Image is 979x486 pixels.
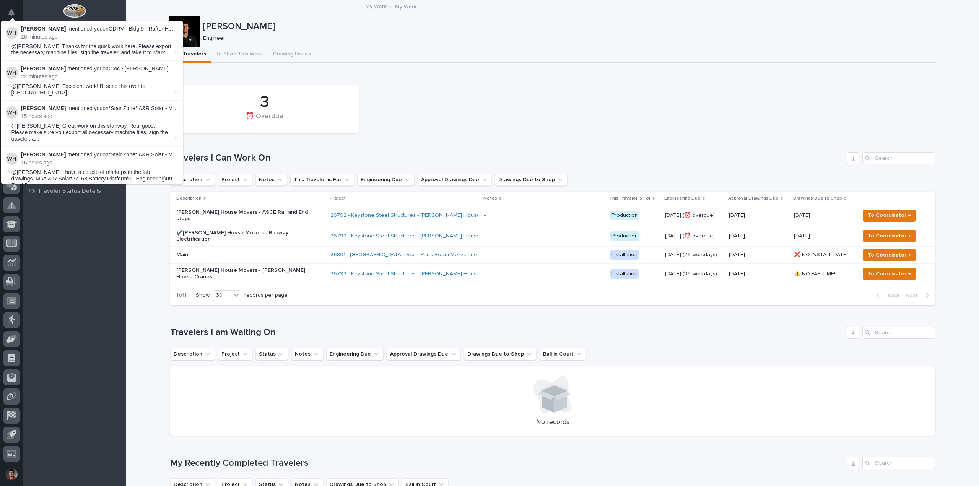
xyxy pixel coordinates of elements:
[203,35,930,42] p: Engineer
[326,348,384,360] button: Engineering Due
[21,159,178,166] p: 16 hours ago
[6,106,18,119] img: Weston Hochstetler
[484,233,486,239] div: -
[387,348,461,360] button: Approval Drawings Due
[21,65,66,72] strong: [PERSON_NAME]
[883,292,899,299] span: Back
[255,174,287,186] button: Notes
[38,188,101,195] p: Traveler Status Details
[218,174,252,186] button: Project
[418,174,492,186] button: Approval Drawings Due
[176,194,202,203] p: Description
[23,185,126,197] a: Traveler Status Details
[170,205,935,226] tr: [PERSON_NAME] House Movers - ASCE Rail and End stops26792 - Keystone Steel Structures - [PERSON_N...
[484,212,486,219] div: -
[176,252,310,258] p: Main -
[665,233,723,239] p: [DATE] (⏰ overdue)
[863,268,916,280] button: To Coordinator →
[218,348,252,360] button: Project
[483,194,497,203] p: Notes
[868,250,911,260] span: To Coordinator →
[729,271,788,277] p: [DATE]
[21,105,66,111] strong: [PERSON_NAME]
[793,194,842,203] p: Drawings Due to Shop
[729,212,788,219] p: [DATE]
[794,211,811,219] p: [DATE]
[3,466,20,482] button: users-avatar
[728,194,779,203] p: Approval Drawings Due
[330,271,480,277] a: 26792 - Keystone Steel Structures - [PERSON_NAME] House
[203,21,933,32] p: [PERSON_NAME]
[109,105,217,111] a: *Stair Zone* A&R Solar - Main - Battery Stairs
[170,286,193,305] p: 1 of 1
[868,231,911,241] span: To Coordinator →
[665,252,723,258] p: [DATE] (26 workdays)
[11,169,173,188] span: @[PERSON_NAME] I have a couple of markups in the fab drawings. M:\A & R Solar\27168 Battery Platf...
[179,418,926,427] p: No records
[21,34,178,40] p: 16 minutes ago
[213,291,231,299] div: 30
[330,212,480,219] a: 26792 - Keystone Steel Structures - [PERSON_NAME] House
[6,67,18,79] img: Weston Hochstetler
[170,246,935,263] tr: Main -26801 - [GEOGRAPHIC_DATA] Dept - Parts Room Mezzanine and Stairs with Gate - Installation[D...
[357,174,415,186] button: Engineering Due
[183,112,346,128] div: ⏰ Overdue
[794,231,811,239] p: [DATE]
[868,269,911,278] span: To Coordinator →
[870,292,903,299] button: Back
[21,151,178,158] p: mentioned you on :
[464,348,537,360] button: Drawings Due to Shop
[330,252,528,258] a: 26801 - [GEOGRAPHIC_DATA] Dept - Parts Room Mezzanine and Stairs with Gate
[906,292,922,299] span: Next
[176,267,310,280] p: [PERSON_NAME] House Movers - [PERSON_NAME] House Cranes
[21,105,178,112] p: mentioned you on :
[109,151,217,158] a: *Stair Zone* A&R Solar - Main - Battery Stairs
[170,327,844,338] h1: Travelers I am Waiting On
[540,348,586,360] button: Ball in Court
[794,250,849,258] p: ❌ NO INSTALL DATE!
[291,348,323,360] button: Notes
[665,212,723,219] p: [DATE] (⏰ overdue)
[11,83,146,96] span: @[PERSON_NAME] Excellent work! I'll send this over to [GEOGRAPHIC_DATA].
[664,194,701,203] p: Engineering Due
[495,174,568,186] button: Drawings Due to Shop
[21,65,178,72] p: mentioned you on :
[610,231,639,241] div: Production
[11,123,173,142] span: @[PERSON_NAME] Great work on this stairway. Real good. Please make sure you export all necessary ...
[169,47,211,63] button: My Travelers
[255,348,288,360] button: Status
[609,194,650,203] p: This Traveler is For
[109,26,180,32] a: GDRV - Bldg 9 - Rafter Hooks
[729,252,788,258] p: [DATE]
[903,292,935,299] button: Next
[21,26,178,32] p: mentioned you on :
[3,5,20,21] button: Notifications
[862,457,935,469] input: Search
[610,211,639,220] div: Production
[863,210,916,222] button: To Coordinator →
[21,113,178,120] p: 15 hours ago
[244,292,288,299] p: records per page
[176,230,310,243] p: ✔️[PERSON_NAME] House Movers - Runway Electrification
[862,152,935,164] div: Search
[170,263,935,284] tr: [PERSON_NAME] House Movers - [PERSON_NAME] House Cranes26792 - Keystone Steel Structures - [PERSO...
[21,151,66,158] strong: [PERSON_NAME]
[290,174,354,186] button: This Traveler is For
[268,47,315,63] button: Drawing Issues
[21,26,66,32] strong: [PERSON_NAME]
[862,327,935,339] input: Search
[170,174,215,186] button: Description
[794,269,837,277] p: ⚠️ NO FAB TIME!
[176,209,310,222] p: [PERSON_NAME] House Movers - ASCE Rail and End stops
[109,65,242,72] a: Croc - [PERSON_NAME] Building - 2 Ton Crane System
[11,43,173,56] span: @[PERSON_NAME] Thanks for the quick work here. Please export the necessary machine files, sign th...
[6,27,18,39] img: Weston Hochstetler
[170,458,844,469] h1: My Recently Completed Travelers
[10,9,20,21] div: Notifications
[395,2,416,10] p: My Work
[365,2,387,10] a: My Work
[170,348,215,360] button: Description
[21,73,178,80] p: 22 minutes ago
